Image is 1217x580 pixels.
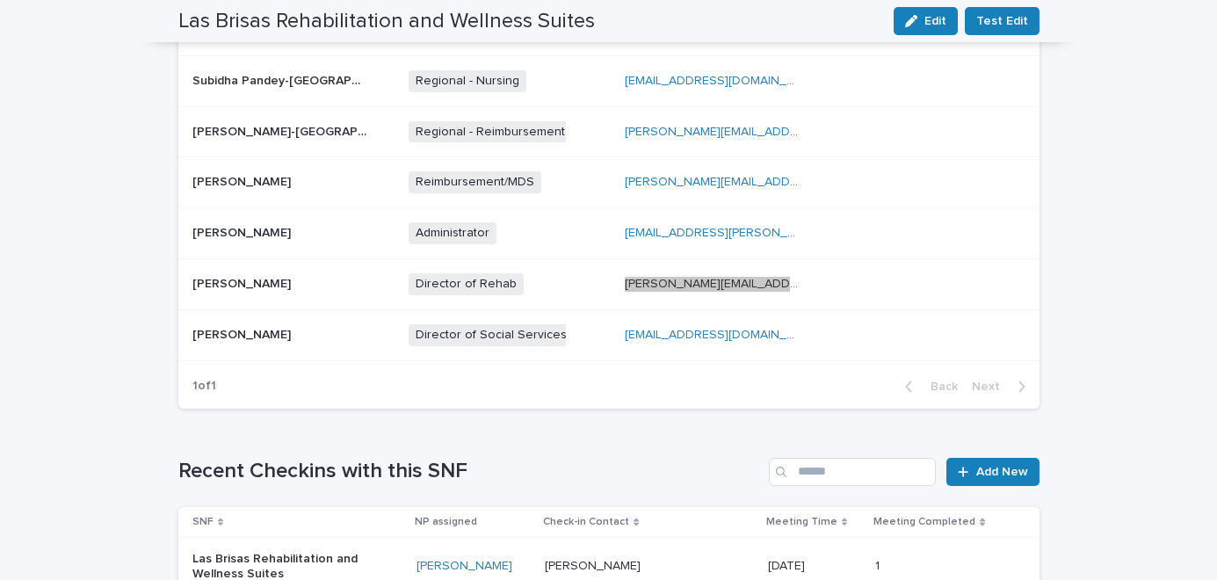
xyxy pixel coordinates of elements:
[894,7,958,35] button: Edit
[192,512,214,532] p: SNF
[976,12,1028,30] span: Test Edit
[409,324,574,346] span: Director of Social Services
[766,512,837,532] p: Meeting Time
[946,458,1039,486] a: Add New
[625,75,823,87] a: [EMAIL_ADDRESS][DOMAIN_NAME]
[972,381,1011,393] span: Next
[965,379,1040,395] button: Next
[178,157,1040,208] tr: [PERSON_NAME][PERSON_NAME] Reimbursement/MDS[PERSON_NAME][EMAIL_ADDRESS][PERSON_NAME][DOMAIN_NAME]
[409,121,572,143] span: Regional - Reimbursement
[192,70,372,89] p: Subidha Pandey-[GEOGRAPHIC_DATA]
[178,9,595,34] h2: Las Brisas Rehabilitation and Wellness Suites
[625,278,1015,290] a: [PERSON_NAME][EMAIL_ADDRESS][PERSON_NAME][DOMAIN_NAME]
[192,273,294,292] p: [PERSON_NAME]
[625,126,1015,138] a: [PERSON_NAME][EMAIL_ADDRESS][PERSON_NAME][DOMAIN_NAME]
[924,15,946,27] span: Edit
[178,55,1040,106] tr: Subidha Pandey-[GEOGRAPHIC_DATA]Subidha Pandey-[GEOGRAPHIC_DATA] Regional - Nursing[EMAIL_ADDRESS...
[178,258,1040,309] tr: [PERSON_NAME][PERSON_NAME] Director of Rehab[PERSON_NAME][EMAIL_ADDRESS][PERSON_NAME][DOMAIN_NAME]
[625,176,1015,188] a: [PERSON_NAME][EMAIL_ADDRESS][PERSON_NAME][DOMAIN_NAME]
[920,381,958,393] span: Back
[891,379,965,395] button: Back
[769,458,936,486] input: Search
[192,171,294,190] p: [PERSON_NAME]
[625,329,823,341] a: [EMAIL_ADDRESS][DOMAIN_NAME]
[768,555,808,574] p: [DATE]
[178,459,763,484] h1: Recent Checkins with this SNF
[543,512,629,532] p: Check-in Contact
[409,70,526,92] span: Regional - Nursing
[192,121,372,140] p: [PERSON_NAME]-[GEOGRAPHIC_DATA]
[417,559,512,574] a: [PERSON_NAME]
[965,7,1040,35] button: Test Edit
[192,324,294,343] p: [PERSON_NAME]
[545,555,644,574] p: [PERSON_NAME]
[409,171,541,193] span: Reimbursement/MDS
[178,309,1040,360] tr: [PERSON_NAME][PERSON_NAME] Director of Social Services[EMAIL_ADDRESS][DOMAIN_NAME]
[976,466,1028,478] span: Add New
[178,106,1040,157] tr: [PERSON_NAME]-[GEOGRAPHIC_DATA][PERSON_NAME]-[GEOGRAPHIC_DATA] Regional - Reimbursement[PERSON_NA...
[625,227,919,239] a: [EMAIL_ADDRESS][PERSON_NAME][DOMAIN_NAME]
[409,273,524,295] span: Director of Rehab
[178,208,1040,259] tr: [PERSON_NAME][PERSON_NAME] Administrator[EMAIL_ADDRESS][PERSON_NAME][DOMAIN_NAME]
[192,222,294,241] p: [PERSON_NAME]
[409,222,496,244] span: Administrator
[875,555,883,574] p: 1
[415,512,477,532] p: NP assigned
[178,365,230,408] p: 1 of 1
[873,512,975,532] p: Meeting Completed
